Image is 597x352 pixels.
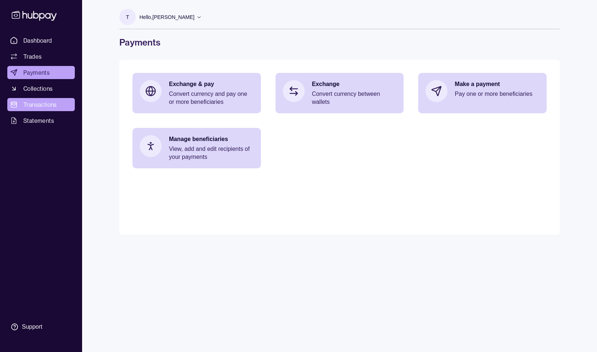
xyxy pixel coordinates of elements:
[23,84,53,93] span: Collections
[126,13,129,21] p: T
[7,82,75,95] a: Collections
[169,135,254,143] p: Manage beneficiaries
[7,34,75,47] a: Dashboard
[23,116,54,125] span: Statements
[23,100,57,109] span: Transactions
[455,90,539,98] p: Pay one or more beneficiaries
[312,90,397,106] p: Convert currency between wallets
[7,98,75,111] a: Transactions
[132,128,261,168] a: Manage beneficiariesView, add and edit recipients of your payments
[169,90,254,106] p: Convert currency and pay one or more beneficiaries
[22,323,42,331] div: Support
[7,319,75,335] a: Support
[119,36,560,48] h1: Payments
[455,80,539,88] p: Make a payment
[23,68,50,77] span: Payments
[169,145,254,161] p: View, add and edit recipients of your payments
[23,36,52,45] span: Dashboard
[139,13,194,21] p: Hello, [PERSON_NAME]
[276,73,404,113] a: ExchangeConvert currency between wallets
[418,73,547,109] a: Make a paymentPay one or more beneficiaries
[7,50,75,63] a: Trades
[7,66,75,79] a: Payments
[23,52,42,61] span: Trades
[169,80,254,88] p: Exchange & pay
[7,114,75,127] a: Statements
[312,80,397,88] p: Exchange
[132,73,261,113] a: Exchange & payConvert currency and pay one or more beneficiaries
